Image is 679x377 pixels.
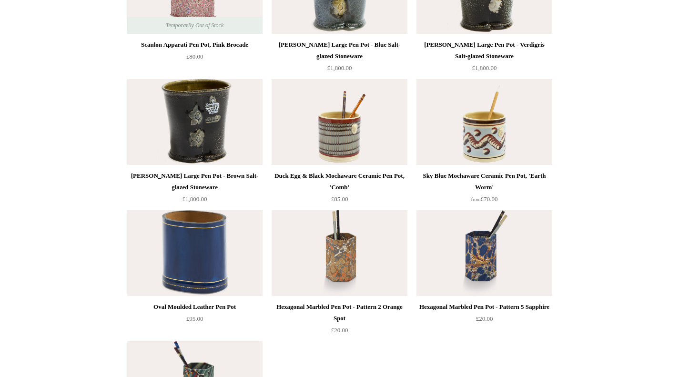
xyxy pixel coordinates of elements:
a: [PERSON_NAME] Large Pen Pot - Verdigris Salt-glazed Stoneware £1,800.00 [416,39,552,78]
a: Oval Moulded Leather Pen Pot Oval Moulded Leather Pen Pot [127,210,263,296]
a: Steve Harrison Large Pen Pot - Brown Salt-glazed Stoneware Steve Harrison Large Pen Pot - Brown S... [127,79,263,165]
span: £80.00 [186,53,203,60]
div: Hexagonal Marbled Pen Pot - Pattern 2 Orange Spot [274,301,405,324]
div: Oval Moulded Leather Pen Pot [130,301,260,313]
img: Sky Blue Mochaware Ceramic Pen Pot, 'Earth Worm' [416,79,552,165]
span: £1,800.00 [182,195,207,203]
img: Hexagonal Marbled Pen Pot - Pattern 5 Sapphire [416,210,552,296]
div: Duck Egg & Black Mochaware Ceramic Pen Pot, 'Comb' [274,170,405,193]
a: Scanlon Apparati Pen Pot, Pink Brocade £80.00 [127,39,263,78]
span: from [471,197,481,202]
a: Hexagonal Marbled Pen Pot - Pattern 2 Orange Spot £20.00 [272,301,407,340]
a: Hexagonal Marbled Pen Pot - Pattern 2 Orange Spot Hexagonal Marbled Pen Pot - Pattern 2 Orange Spot [272,210,407,296]
div: [PERSON_NAME] Large Pen Pot - Brown Salt-glazed Stoneware [130,170,260,193]
a: Duck Egg & Black Mochaware Ceramic Pen Pot, 'Comb' Duck Egg & Black Mochaware Ceramic Pen Pot, 'C... [272,79,407,165]
div: Hexagonal Marbled Pen Pot - Pattern 5 Sapphire [419,301,549,313]
span: £1,800.00 [472,64,497,71]
a: Oval Moulded Leather Pen Pot £95.00 [127,301,263,340]
a: [PERSON_NAME] Large Pen Pot - Brown Salt-glazed Stoneware £1,800.00 [127,170,263,209]
img: Oval Moulded Leather Pen Pot [127,210,263,296]
div: Scanlon Apparati Pen Pot, Pink Brocade [130,39,260,51]
a: [PERSON_NAME] Large Pen Pot - Blue Salt-glazed Stoneware £1,800.00 [272,39,407,78]
span: Temporarily Out of Stock [156,17,233,34]
span: £20.00 [331,326,348,334]
a: Sky Blue Mochaware Ceramic Pen Pot, 'Earth Worm' Sky Blue Mochaware Ceramic Pen Pot, 'Earth Worm' [416,79,552,165]
span: £85.00 [331,195,348,203]
a: Hexagonal Marbled Pen Pot - Pattern 5 Sapphire £20.00 [416,301,552,340]
span: £20.00 [476,315,493,322]
img: Duck Egg & Black Mochaware Ceramic Pen Pot, 'Comb' [272,79,407,165]
img: Hexagonal Marbled Pen Pot - Pattern 2 Orange Spot [272,210,407,296]
a: Sky Blue Mochaware Ceramic Pen Pot, 'Earth Worm' from£70.00 [416,170,552,209]
span: £70.00 [471,195,498,203]
img: Steve Harrison Large Pen Pot - Brown Salt-glazed Stoneware [127,79,263,165]
span: £95.00 [186,315,203,322]
div: Sky Blue Mochaware Ceramic Pen Pot, 'Earth Worm' [419,170,549,193]
div: [PERSON_NAME] Large Pen Pot - Verdigris Salt-glazed Stoneware [419,39,549,62]
span: £1,800.00 [327,64,352,71]
a: Hexagonal Marbled Pen Pot - Pattern 5 Sapphire Hexagonal Marbled Pen Pot - Pattern 5 Sapphire [416,210,552,296]
div: [PERSON_NAME] Large Pen Pot - Blue Salt-glazed Stoneware [274,39,405,62]
a: Duck Egg & Black Mochaware Ceramic Pen Pot, 'Comb' £85.00 [272,170,407,209]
